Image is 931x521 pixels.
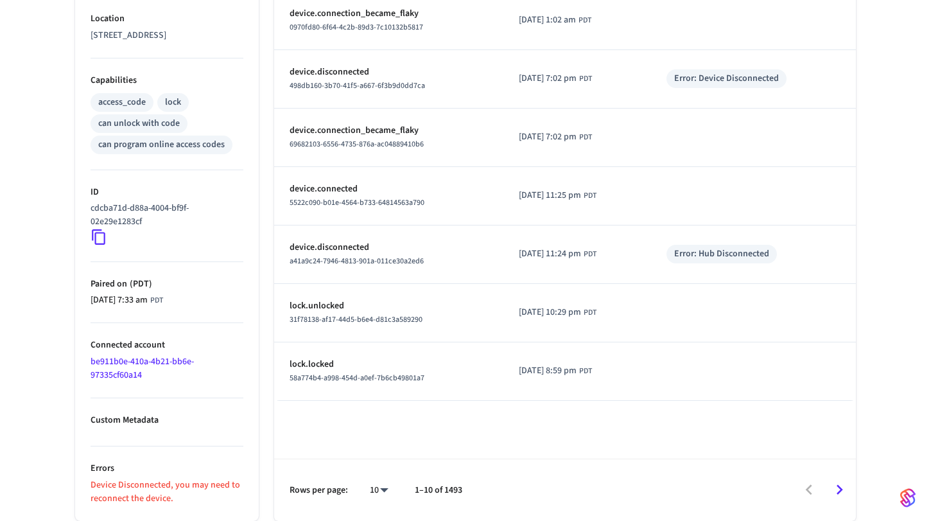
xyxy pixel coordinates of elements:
button: Go to next page [824,475,855,505]
p: Location [91,12,243,26]
span: 498db160-3b70-41f5-a667-6f3b9d0dd7ca [290,80,425,91]
span: PDT [579,73,592,85]
span: [DATE] 1:02 am [519,13,576,27]
span: [DATE] 11:24 pm [519,247,581,261]
div: access_code [98,96,146,109]
span: 31f78138-af17-44d5-b6e4-d81c3a589290 [290,314,422,325]
p: 1–10 of 1493 [415,484,462,497]
p: [STREET_ADDRESS] [91,29,243,42]
p: device.disconnected [290,241,488,254]
span: PDT [579,15,591,26]
p: device.disconnected [290,66,488,79]
p: lock.locked [290,358,488,371]
span: [DATE] 7:33 am [91,294,148,307]
span: 58a774b4-a998-454d-a0ef-7b6cb49801a7 [290,373,424,384]
span: [DATE] 11:25 pm [519,189,581,202]
p: Paired on [91,278,243,291]
p: Errors [91,462,243,475]
p: ID [91,186,243,199]
span: ( PDT ) [127,278,152,290]
div: America/Los_Angeles [519,130,592,144]
p: device.connection_became_flaky [290,124,488,137]
span: PDT [584,249,596,260]
p: lock.unlocked [290,299,488,313]
span: [DATE] 8:59 pm [519,364,577,378]
p: Connected account [91,339,243,352]
div: America/Los_Angeles [519,13,591,27]
span: [DATE] 7:02 pm [519,130,577,144]
span: PDT [584,190,596,202]
p: Capabilities [91,74,243,87]
span: PDT [584,307,596,319]
div: America/Los_Angeles [519,306,596,319]
img: SeamLogoGradient.69752ec5.svg [900,488,916,508]
p: Rows per page: [290,484,348,497]
p: device.connection_became_flaky [290,7,488,21]
a: be911b0e-410a-4b21-bb6e-97335cf60a14 [91,355,194,382]
span: 69682103-6556-4735-876a-ac04889410b6 [290,139,424,150]
span: PDT [150,295,163,306]
p: Device Disconnected, you may need to reconnect the device. [91,479,243,506]
div: lock [165,96,181,109]
div: 10 [363,481,394,500]
div: America/Los_Angeles [519,72,592,85]
span: PDT [579,366,592,377]
div: can program online access codes [98,138,225,152]
div: America/Los_Angeles [519,247,596,261]
div: America/Los_Angeles [519,189,596,202]
span: [DATE] 10:29 pm [519,306,581,319]
span: 0970fd80-6f64-4c2b-89d3-7c10132b5817 [290,22,423,33]
div: Error: Device Disconnected [674,72,779,85]
div: can unlock with code [98,117,180,130]
span: a41a9c24-7946-4813-901a-011ce30a2ed6 [290,256,424,267]
span: PDT [579,132,592,143]
div: America/Los_Angeles [91,294,163,307]
span: 5522c090-b01e-4564-b733-64814563a790 [290,197,424,208]
div: America/Los_Angeles [519,364,592,378]
div: Error: Hub Disconnected [674,247,769,261]
span: [DATE] 7:02 pm [519,72,577,85]
p: Custom Metadata [91,414,243,427]
p: cdcba71d-d88a-4004-bf9f-02e29e1283cf [91,202,238,229]
p: device.connected [290,182,488,196]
